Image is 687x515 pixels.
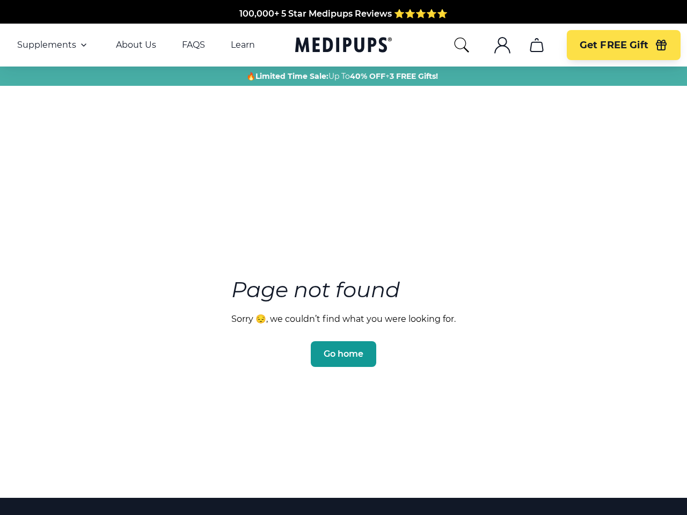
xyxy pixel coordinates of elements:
[324,349,363,359] span: Go home
[17,40,76,50] span: Supplements
[295,35,392,57] a: Medipups
[231,40,255,50] a: Learn
[567,30,681,60] button: Get FREE Gift
[231,314,456,324] p: Sorry 😔, we couldn’t find what you were looking for.
[165,21,522,32] span: Made In The [GEOGRAPHIC_DATA] from domestic & globally sourced ingredients
[246,71,438,82] span: 🔥 Up To +
[239,9,448,19] span: 100,000+ 5 Star Medipups Reviews ⭐️⭐️⭐️⭐️⭐️
[17,39,90,51] button: Supplements
[116,40,156,50] a: About Us
[489,32,515,58] button: account
[453,36,470,54] button: search
[231,274,456,305] h3: Page not found
[580,39,648,51] span: Get FREE Gift
[182,40,205,50] a: FAQS
[311,341,376,367] button: Go home
[524,32,550,58] button: cart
